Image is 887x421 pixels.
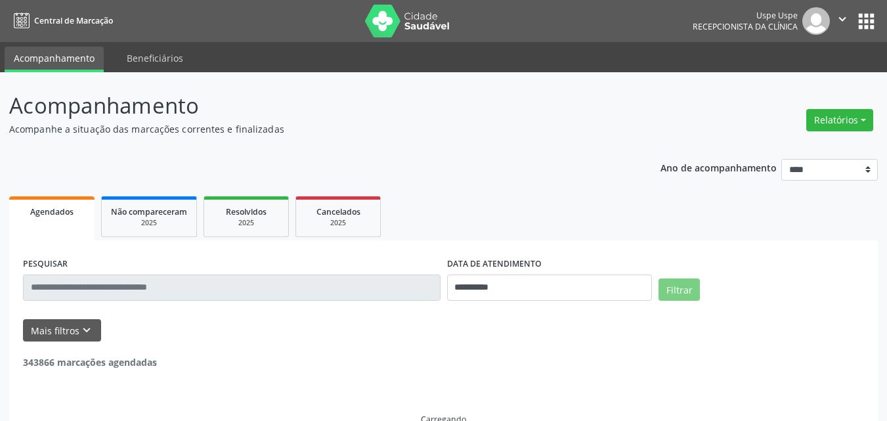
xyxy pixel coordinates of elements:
[693,10,798,21] div: Uspe Uspe
[660,159,777,175] p: Ano de acompanhamento
[34,15,113,26] span: Central de Marcação
[305,218,371,228] div: 2025
[693,21,798,32] span: Recepcionista da clínica
[855,10,878,33] button: apps
[111,218,187,228] div: 2025
[802,7,830,35] img: img
[659,278,700,301] button: Filtrar
[830,7,855,35] button: 
[23,319,101,342] button: Mais filtroskeyboard_arrow_down
[9,89,617,122] p: Acompanhamento
[5,47,104,72] a: Acompanhamento
[79,323,94,338] i: keyboard_arrow_down
[9,10,113,32] a: Central de Marcação
[447,254,542,275] label: DATA DE ATENDIMENTO
[23,356,157,368] strong: 343866 marcações agendadas
[316,206,360,217] span: Cancelados
[23,254,68,275] label: PESQUISAR
[30,206,74,217] span: Agendados
[226,206,267,217] span: Resolvidos
[213,218,279,228] div: 2025
[9,122,617,136] p: Acompanhe a situação das marcações correntes e finalizadas
[806,109,873,131] button: Relatórios
[118,47,192,70] a: Beneficiários
[111,206,187,217] span: Não compareceram
[835,12,850,26] i: 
